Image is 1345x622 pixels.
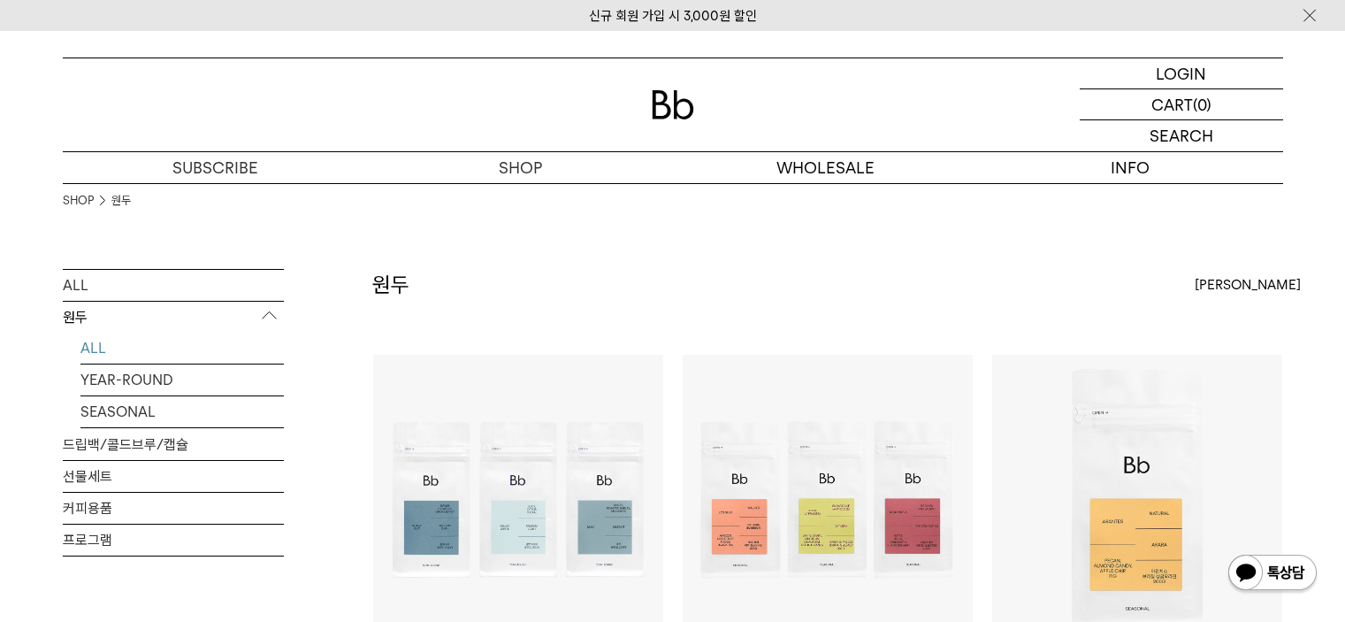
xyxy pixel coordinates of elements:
a: YEAR-ROUND [80,365,284,395]
span: [PERSON_NAME] [1195,274,1301,296]
a: LOGIN [1080,58,1283,89]
a: 드립백/콜드브루/캡슐 [63,429,284,460]
p: (0) [1193,89,1211,119]
h2: 원두 [372,270,409,300]
p: SEARCH [1150,120,1213,151]
a: SHOP [63,192,94,210]
a: CART (0) [1080,89,1283,120]
img: 카카오톡 채널 1:1 채팅 버튼 [1227,553,1318,595]
p: CART [1151,89,1193,119]
img: 로고 [652,90,694,119]
a: 커피용품 [63,493,284,524]
p: LOGIN [1156,58,1206,88]
p: INFO [978,152,1283,183]
p: WHOLESALE [673,152,978,183]
a: 선물세트 [63,461,284,492]
a: 프로그램 [63,525,284,556]
a: SEASONAL [80,396,284,427]
a: ALL [63,270,284,301]
a: 원두 [111,192,131,210]
a: SUBSCRIBE [63,152,368,183]
a: ALL [80,333,284,364]
p: 원두 [63,302,284,334]
a: SHOP [368,152,673,183]
a: 신규 회원 가입 시 3,000원 할인 [589,8,757,24]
